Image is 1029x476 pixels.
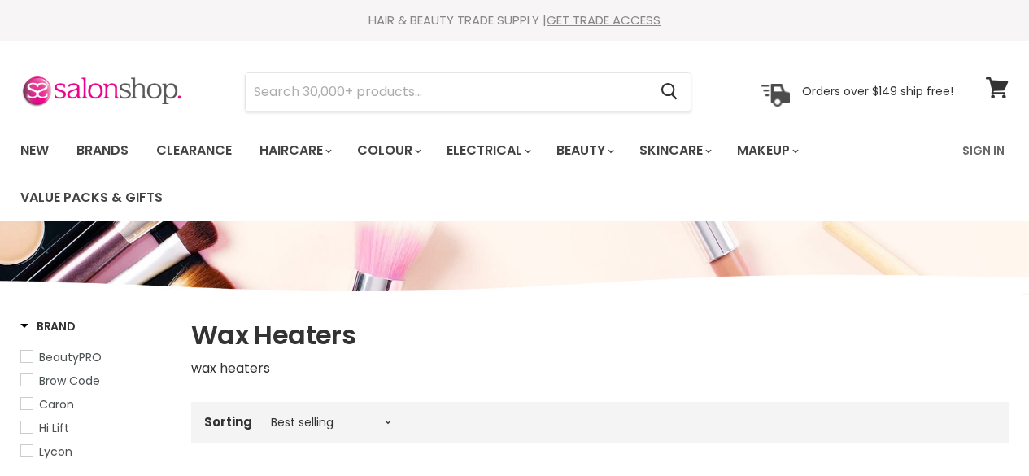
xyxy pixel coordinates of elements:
a: Beauty [544,133,624,168]
a: New [8,133,61,168]
a: Brow Code [20,372,171,390]
span: BeautyPRO [39,349,102,365]
span: Hi Lift [39,420,69,436]
a: GET TRADE ACCESS [547,11,661,28]
h1: Wax Heaters [191,318,1009,352]
input: Search [246,73,647,111]
a: Clearance [144,133,244,168]
a: Makeup [725,133,809,168]
a: Value Packs & Gifts [8,181,175,215]
a: Haircare [247,133,342,168]
form: Product [245,72,691,111]
a: Skincare [627,133,722,168]
a: Caron [20,395,171,413]
a: BeautyPRO [20,348,171,366]
p: Orders over $149 ship free! [802,84,953,98]
a: Sign In [953,133,1014,168]
span: Lycon [39,443,72,460]
a: Brands [64,133,141,168]
a: Hi Lift [20,419,171,437]
h3: Brand [20,318,76,334]
span: Caron [39,396,74,413]
div: wax heaters [191,358,1009,379]
a: Lycon [20,443,171,461]
ul: Main menu [8,127,953,221]
a: Electrical [434,133,541,168]
span: Brow Code [39,373,100,389]
label: Sorting [204,415,252,429]
button: Search [647,73,691,111]
a: Colour [345,133,431,168]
